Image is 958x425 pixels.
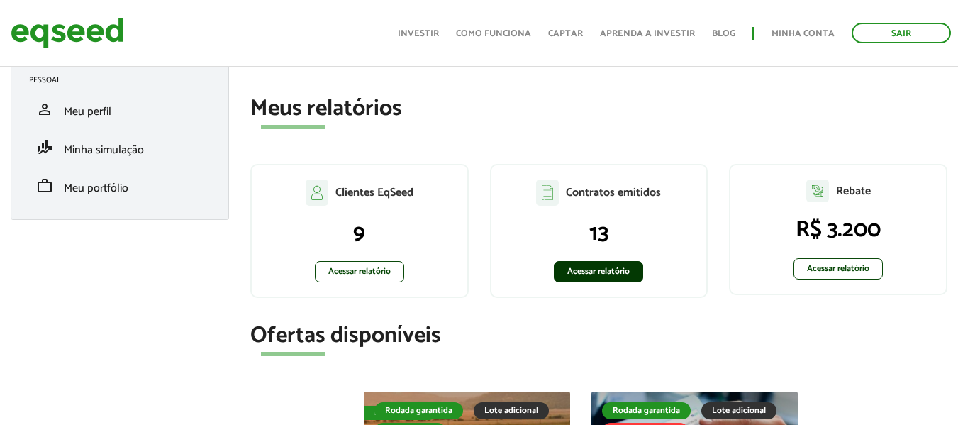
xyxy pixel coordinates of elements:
span: Meu perfil [64,102,111,121]
span: Minha simulação [64,140,144,160]
p: R$ 3.200 [745,216,932,243]
a: Investir [398,29,439,38]
p: Clientes EqSeed [335,186,413,199]
img: agent-relatorio.svg [806,180,829,202]
a: Acessar relatório [554,261,643,282]
a: Acessar relatório [315,261,404,282]
a: Acessar relatório [793,258,883,280]
div: Lote adicional [701,402,776,419]
li: Meu perfil [18,90,221,128]
a: Blog [712,29,735,38]
span: Meu portfólio [64,179,128,198]
h2: Pessoal [29,76,221,84]
li: Meu portfólio [18,167,221,205]
a: personMeu perfil [29,101,211,118]
img: agent-clientes.svg [306,180,328,205]
span: work [36,177,53,194]
a: Captar [548,29,583,38]
span: person [36,101,53,118]
a: Sair [852,23,951,43]
p: 9 [266,220,453,247]
h2: Meus relatórios [250,96,947,121]
p: Contratos emitidos [566,186,661,199]
a: Aprenda a investir [600,29,695,38]
li: Minha simulação [18,128,221,167]
div: Fila de espera [364,406,437,420]
a: finance_modeMinha simulação [29,139,211,156]
img: agent-contratos.svg [536,180,559,206]
a: Como funciona [456,29,531,38]
img: EqSeed [11,14,124,52]
div: Rodada garantida [602,402,691,419]
p: Rebate [836,184,871,198]
div: Lote adicional [474,402,549,419]
h2: Ofertas disponíveis [250,324,947,348]
div: Rodada garantida [374,402,463,419]
a: workMeu portfólio [29,177,211,194]
span: finance_mode [36,139,53,156]
p: 13 [506,220,693,247]
a: Minha conta [772,29,835,38]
